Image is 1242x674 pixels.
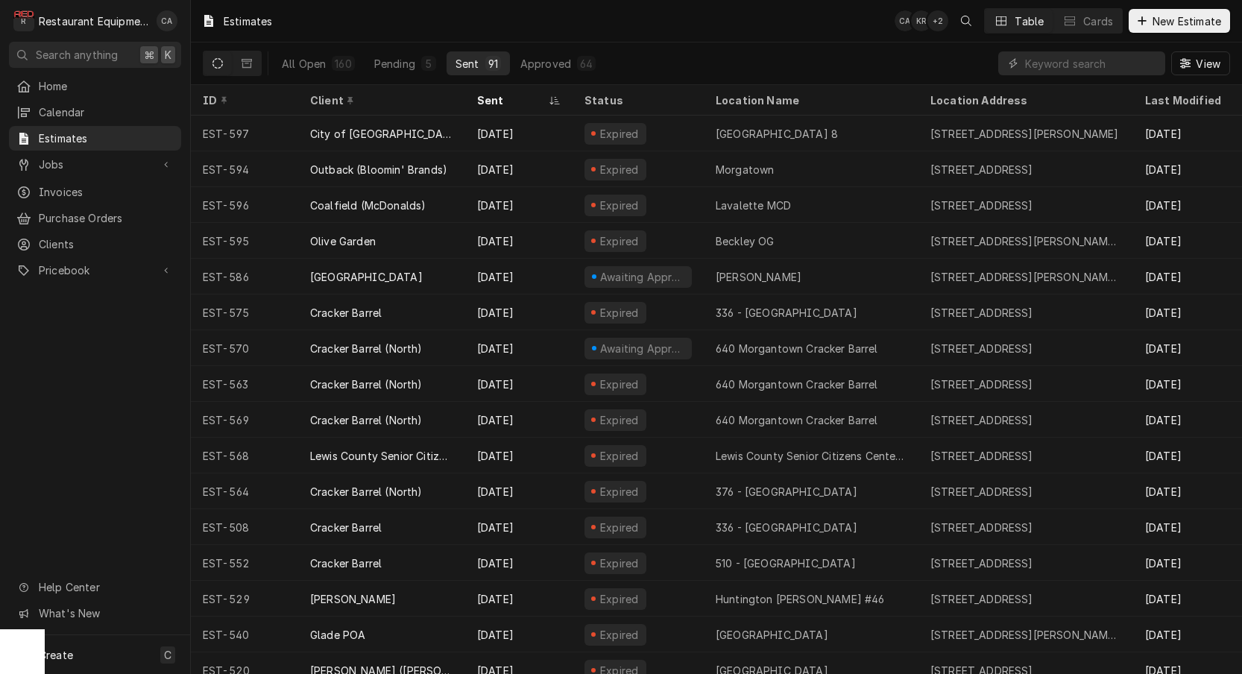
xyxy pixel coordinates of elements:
div: All Open [282,56,326,72]
div: Chrissy Adams's Avatar [895,10,915,31]
span: Jobs [39,157,151,172]
div: [DATE] [465,259,573,295]
div: Cracker Barrel (North) [310,412,423,428]
span: Pricebook [39,262,151,278]
div: 640 Morgantown Cracker Barrel [716,341,878,356]
span: New Estimate [1150,13,1224,29]
div: EST-569 [191,402,298,438]
div: [STREET_ADDRESS] [930,591,1033,607]
div: [DATE] [1133,402,1241,438]
div: [DATE] [1133,259,1241,295]
button: Search anything⌘K [9,42,181,68]
div: Expired [598,126,640,142]
div: City of [GEOGRAPHIC_DATA] [310,126,453,142]
div: Restaurant Equipment Diagnostics [39,13,148,29]
a: Purchase Orders [9,206,181,230]
a: Home [9,74,181,98]
a: Go to What's New [9,601,181,626]
div: [DATE] [465,438,573,473]
div: Cracker Barrel [310,520,382,535]
div: Approved [520,56,571,72]
div: Huntington [PERSON_NAME] #46 [716,591,884,607]
a: Calendar [9,100,181,125]
div: [STREET_ADDRESS] [930,162,1033,177]
div: Awaiting Approval [599,269,686,285]
div: Expired [598,233,640,249]
div: 64 [580,56,593,72]
a: Go to Pricebook [9,258,181,283]
div: [DATE] [465,223,573,259]
div: Expired [598,627,640,643]
div: [PERSON_NAME] [310,591,396,607]
span: View [1193,56,1223,72]
div: [DATE] [1133,295,1241,330]
div: Table [1015,13,1044,29]
div: Expired [598,412,640,428]
div: [STREET_ADDRESS] [930,448,1033,464]
div: Awaiting Approval [599,341,686,356]
span: Estimates [39,130,174,146]
div: EST-540 [191,617,298,652]
div: Cracker Barrel (North) [310,341,423,356]
div: [DATE] [1133,473,1241,509]
div: R [13,10,34,31]
div: [DATE] [465,116,573,151]
div: [DATE] [1133,151,1241,187]
div: Lavalette MCD [716,198,791,213]
div: ID [203,92,283,108]
div: [DATE] [1133,330,1241,366]
div: Expired [598,305,640,321]
div: EST-594 [191,151,298,187]
div: EST-570 [191,330,298,366]
div: KR [911,10,932,31]
div: EST-563 [191,366,298,402]
div: [DATE] [465,295,573,330]
div: [DATE] [465,581,573,617]
div: Morgatown [716,162,774,177]
div: [GEOGRAPHIC_DATA] [310,269,423,285]
div: [DATE] [465,617,573,652]
div: Lewis County Senior Citizens Center, Inc. [310,448,453,464]
div: [DATE] [1133,223,1241,259]
span: Calendar [39,104,174,120]
div: [DATE] [1133,617,1241,652]
div: [DATE] [465,509,573,545]
div: [DATE] [465,330,573,366]
a: Go to Help Center [9,575,181,599]
span: What's New [39,605,172,621]
div: EST-575 [191,295,298,330]
div: EST-597 [191,116,298,151]
span: ⌘ [144,47,154,63]
span: K [165,47,171,63]
div: Restaurant Equipment Diagnostics's Avatar [13,10,34,31]
div: CA [157,10,177,31]
div: [STREET_ADDRESS][PERSON_NAME][PERSON_NAME] [930,233,1121,249]
div: Expired [598,198,640,213]
div: [DATE] [1133,366,1241,402]
div: Location Name [716,92,904,108]
div: Cracker Barrel (North) [310,377,423,392]
div: [STREET_ADDRESS] [930,555,1033,571]
div: [STREET_ADDRESS] [930,341,1033,356]
div: Expired [598,377,640,392]
div: [DATE] [1133,581,1241,617]
div: 510 - [GEOGRAPHIC_DATA] [716,555,856,571]
div: CA [895,10,915,31]
div: [PERSON_NAME] [716,269,801,285]
div: [STREET_ADDRESS] [930,412,1033,428]
input: Keyword search [1025,51,1158,75]
div: EST-595 [191,223,298,259]
div: Expired [598,520,640,535]
div: Cards [1083,13,1113,29]
div: [DATE] [465,473,573,509]
span: Purchase Orders [39,210,174,226]
div: EST-552 [191,545,298,581]
div: Client [310,92,450,108]
div: Expired [598,484,640,500]
div: Beckley OG [716,233,775,249]
div: [DATE] [465,545,573,581]
div: [STREET_ADDRESS] [930,484,1033,500]
div: EST-596 [191,187,298,223]
div: [DATE] [465,187,573,223]
div: Outback (Bloomin' Brands) [310,162,447,177]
